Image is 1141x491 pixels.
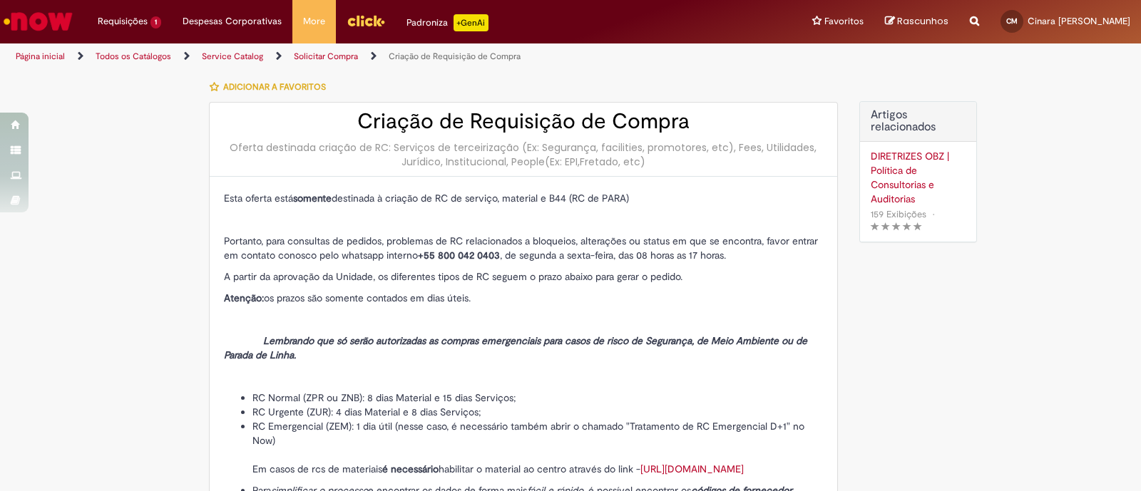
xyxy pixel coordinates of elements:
[406,14,488,31] div: Padroniza
[454,14,488,31] p: +GenAi
[98,14,148,29] span: Requisições
[418,249,500,262] strong: +55 800 042 0403
[209,72,334,102] button: Adicionar a Favoritos
[303,14,325,29] span: More
[150,16,161,29] span: 1
[223,81,326,93] span: Adicionar a Favoritos
[871,109,966,134] h3: Artigos relacionados
[347,10,385,31] img: click_logo_yellow_360x200.png
[871,149,966,206] a: DIRETRIZES OBZ | Política de Consultorias e Auditorias
[224,269,823,284] p: A partir da aprovação da Unidade, os diferentes tipos de RC seguem o prazo abaixo para gerar o pe...
[224,234,823,262] p: Portanto, para consultas de pedidos, problemas de RC relacionados a bloqueios, alterações ou stat...
[224,291,264,304] strong: Atenção:
[897,14,948,28] span: Rascunhos
[885,15,948,29] a: Rascunhos
[389,51,521,62] a: Criação de Requisição de Compra
[1,7,75,36] img: ServiceNow
[16,51,65,62] a: Página inicial
[224,110,823,133] h2: Criação de Requisição de Compra
[824,14,864,29] span: Favoritos
[294,51,358,62] a: Solicitar Compra
[293,192,332,205] strong: somente
[871,208,926,220] span: 159 Exibições
[1028,15,1130,27] span: Cinara [PERSON_NAME]
[224,334,807,361] em: Lembrando que só serão autorizadas as compras emergenciais para casos de risco de Segurança, de M...
[96,51,171,62] a: Todos os Catálogos
[202,51,263,62] a: Service Catalog
[224,191,823,205] p: Esta oferta está destinada à criação de RC de serviço, material e B44 (RC de PARA)
[224,140,823,169] div: Oferta destinada criação de RC: Serviços de terceirização (Ex: Segurança, facilities, promotores,...
[929,205,938,224] span: •
[640,462,744,475] a: [URL][DOMAIN_NAME]
[382,462,439,475] strong: é necessário
[252,419,823,476] li: RC Emergencial (ZEM): 1 dia útil (nesse caso, é necessário também abrir o chamado "Tratamento de ...
[11,43,750,70] ul: Trilhas de página
[252,405,823,419] li: RC Urgente (ZUR): 4 dias Material e 8 dias Serviços;
[252,391,823,405] li: RC Normal (ZPR ou ZNB): 8 dias Material e 15 dias Serviços;
[224,291,823,305] p: os prazos são somente contados em dias úteis.
[183,14,282,29] span: Despesas Corporativas
[1006,16,1018,26] span: CM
